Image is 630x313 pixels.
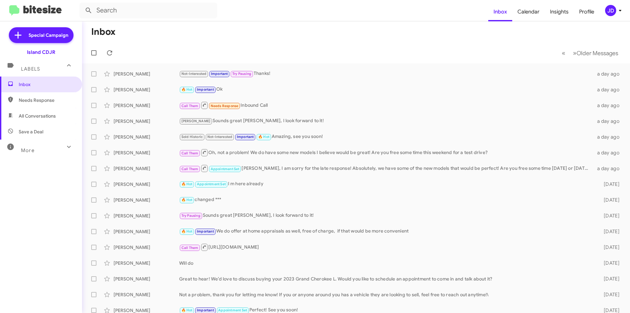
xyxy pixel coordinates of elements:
div: Ok [179,86,593,93]
span: Older Messages [577,50,618,57]
div: Amazing, see you soon! [179,133,593,141]
div: [DATE] [593,212,625,219]
span: Special Campaign [29,32,68,38]
div: Sounds great [PERSON_NAME], I look forward to it! [179,212,593,219]
div: [PERSON_NAME] [114,291,179,298]
div: Thanks! [179,70,593,78]
div: [PERSON_NAME] [114,86,179,93]
span: Labels [21,66,40,72]
div: [PERSON_NAME] [114,260,179,266]
div: I m here already [179,180,593,188]
div: a day ago [593,86,625,93]
span: Inbox [19,81,74,88]
span: Appointment Set [197,182,226,186]
div: [PERSON_NAME] [114,134,179,140]
div: Sounds great [PERSON_NAME], I look forward to it! [179,117,593,125]
span: Call Them [181,104,199,108]
div: We do offer at home appraisals as well, free of charge, if that would be more convenient [179,228,593,235]
div: a day ago [593,102,625,109]
div: [PERSON_NAME], I am sorry for the late response! Absolutely, we have some of the new models that ... [179,164,593,172]
div: [PERSON_NAME] [114,244,179,251]
span: Important [197,229,214,234]
div: [DATE] [593,244,625,251]
div: [PERSON_NAME] [114,276,179,282]
div: [PERSON_NAME] [114,228,179,235]
div: Oh, not a problem! We do have some new models I believe would be great! Are you free some time th... [179,148,593,157]
h1: Inbox [91,27,115,37]
div: [PERSON_NAME] [114,212,179,219]
span: Call Them [181,246,199,250]
div: Not a problem, thank you for letting me know! If you or anyone around you has a vehicle they are ... [179,291,593,298]
a: Inbox [488,2,512,21]
span: 🔥 Hot [258,135,269,139]
div: [PERSON_NAME] [114,165,179,172]
div: [PERSON_NAME] [114,118,179,124]
span: » [573,49,577,57]
span: 🔥 Hot [181,87,193,92]
div: [PERSON_NAME] [114,181,179,188]
div: [DATE] [593,228,625,235]
div: [DATE] [593,291,625,298]
span: Appointment Set [218,308,247,312]
span: Sold Historic [181,135,203,139]
span: More [21,147,34,153]
div: Will do [179,260,593,266]
div: [DATE] [593,276,625,282]
span: Important [211,72,228,76]
span: 🔥 Hot [181,229,193,234]
span: Not-Interested [181,72,207,76]
span: Appointment Set [211,167,240,171]
a: Profile [574,2,599,21]
div: [PERSON_NAME] [114,102,179,109]
div: Inbound Call [179,101,593,109]
span: Call Them [181,151,199,155]
div: a day ago [593,134,625,140]
span: 🔥 Hot [181,182,193,186]
span: Save a Deal [19,128,43,135]
div: [URL][DOMAIN_NAME] [179,243,593,251]
div: [PERSON_NAME] [114,149,179,156]
a: Calendar [512,2,545,21]
a: Insights [545,2,574,21]
div: a day ago [593,165,625,172]
span: « [562,49,565,57]
div: [DATE] [593,181,625,188]
button: Previous [558,46,569,60]
input: Search [79,3,217,18]
span: Important [197,87,214,92]
div: a day ago [593,71,625,77]
span: Try Pausing [232,72,251,76]
span: [PERSON_NAME] [181,119,211,123]
span: 🔥 Hot [181,308,193,312]
div: a day ago [593,149,625,156]
span: Needs Response [211,104,239,108]
button: Next [569,46,622,60]
nav: Page navigation example [558,46,622,60]
span: Call Them [181,167,199,171]
div: [DATE] [593,197,625,203]
div: [PERSON_NAME] [114,71,179,77]
span: All Conversations [19,113,56,119]
div: JD [605,5,616,16]
span: Important [197,308,214,312]
span: Important [237,135,254,139]
div: [PERSON_NAME] [114,197,179,203]
div: Great to hear! We’d love to discuss buying your 2023 Grand Cherokee L. Would you like to schedule... [179,276,593,282]
div: Island CDJR [27,49,55,56]
span: Not-Interested [207,135,233,139]
button: JD [599,5,623,16]
div: a day ago [593,118,625,124]
span: Needs Response [19,97,74,103]
div: [DATE] [593,260,625,266]
a: Special Campaign [9,27,73,43]
span: 🔥 Hot [181,198,193,202]
span: Try Pausing [181,213,200,218]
